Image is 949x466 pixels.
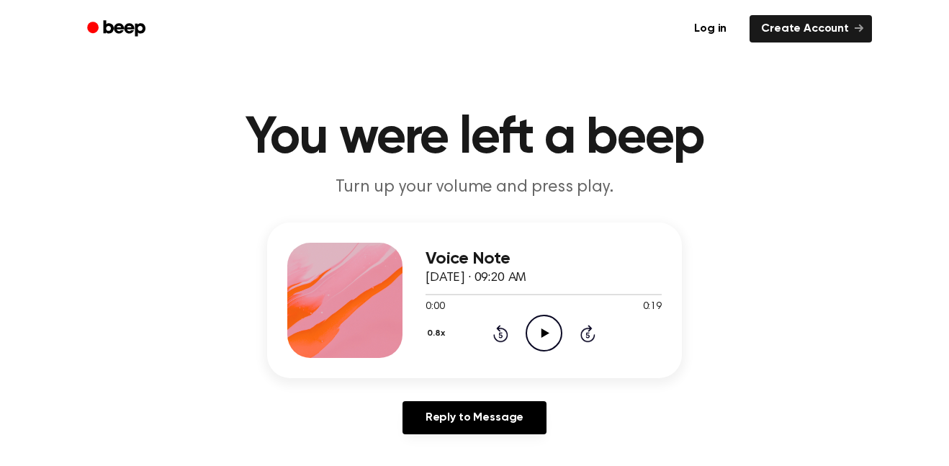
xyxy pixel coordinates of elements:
[77,15,158,43] a: Beep
[106,112,843,164] h1: You were left a beep
[198,176,751,200] p: Turn up your volume and press play.
[750,15,872,42] a: Create Account
[426,321,450,346] button: 0.8x
[426,249,662,269] h3: Voice Note
[426,272,526,284] span: [DATE] · 09:20 AM
[680,12,741,45] a: Log in
[426,300,444,315] span: 0:00
[643,300,662,315] span: 0:19
[402,401,547,434] a: Reply to Message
